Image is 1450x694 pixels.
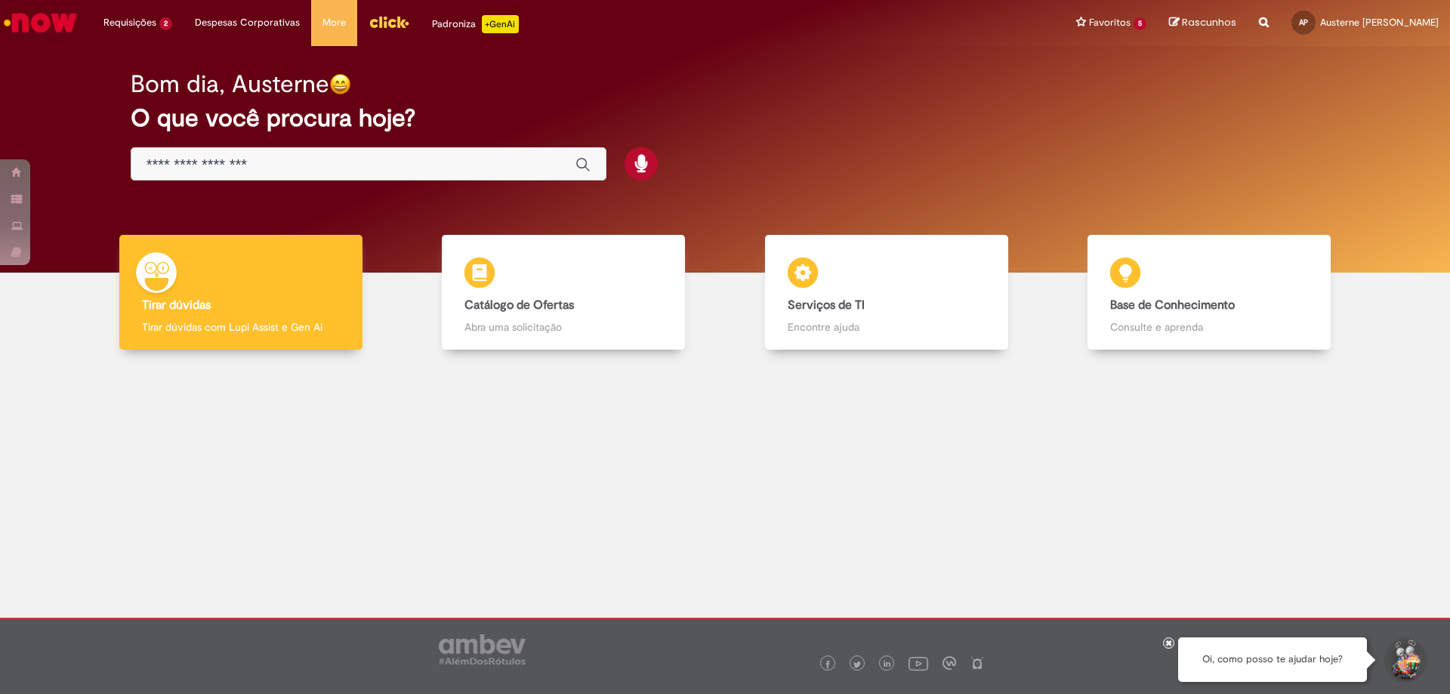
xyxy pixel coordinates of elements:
p: +GenAi [482,15,519,33]
img: click_logo_yellow_360x200.png [369,11,409,33]
span: AP [1299,17,1308,27]
b: Catálogo de Ofertas [464,298,574,313]
img: logo_footer_workplace.png [942,656,956,670]
span: Austerne [PERSON_NAME] [1320,16,1439,29]
span: Rascunhos [1182,15,1236,29]
b: Base de Conhecimento [1110,298,1235,313]
span: More [322,15,346,30]
b: Tirar dúvidas [142,298,211,313]
a: Base de Conhecimento Consulte e aprenda [1048,235,1371,350]
span: 2 [159,17,172,30]
p: Encontre ajuda [788,319,986,335]
b: Serviços de TI [788,298,865,313]
img: happy-face.png [329,73,351,95]
span: Favoritos [1089,15,1131,30]
img: logo_footer_ambev_rotulo_gray.png [439,634,526,665]
p: Tirar dúvidas com Lupi Assist e Gen Ai [142,319,340,335]
div: Oi, como posso te ajudar hoje? [1178,637,1367,682]
span: 5 [1134,17,1146,30]
button: Iniciar Conversa de Suporte [1382,637,1427,683]
a: Catálogo de Ofertas Abra uma solicitação [403,235,726,350]
a: Tirar dúvidas Tirar dúvidas com Lupi Assist e Gen Ai [79,235,403,350]
img: logo_footer_twitter.png [853,661,861,668]
p: Abra uma solicitação [464,319,662,335]
img: logo_footer_linkedin.png [884,660,891,669]
div: Padroniza [432,15,519,33]
span: Requisições [103,15,156,30]
img: logo_footer_facebook.png [824,661,831,668]
h2: O que você procura hoje? [131,105,1320,131]
img: logo_footer_naosei.png [970,656,984,670]
span: Despesas Corporativas [195,15,300,30]
p: Consulte e aprenda [1110,319,1308,335]
img: logo_footer_youtube.png [909,653,928,673]
a: Serviços de TI Encontre ajuda [725,235,1048,350]
h2: Bom dia, Austerne [131,71,329,97]
a: Rascunhos [1169,16,1236,30]
img: ServiceNow [2,8,79,38]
